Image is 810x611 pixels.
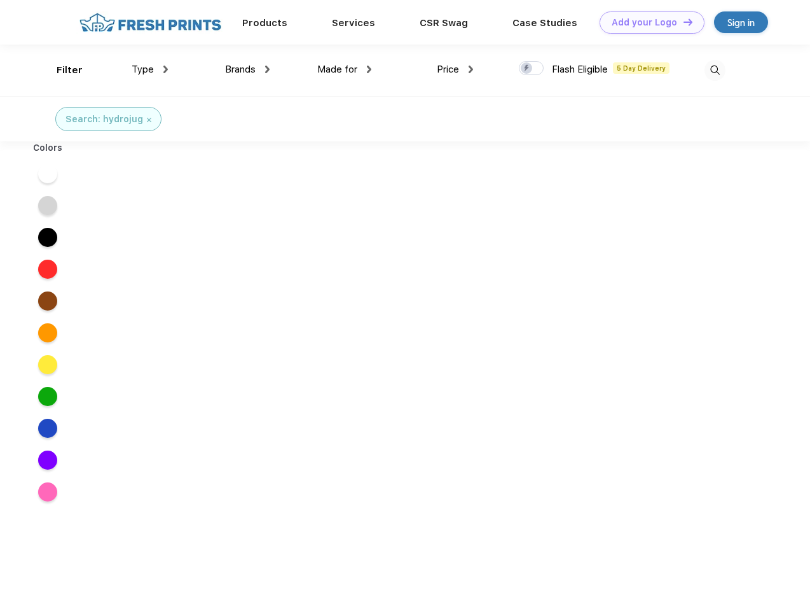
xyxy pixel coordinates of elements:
[552,64,608,75] span: Flash Eligible
[225,64,256,75] span: Brands
[57,63,83,78] div: Filter
[727,15,755,30] div: Sign in
[317,64,357,75] span: Made for
[469,66,473,73] img: dropdown.png
[265,66,270,73] img: dropdown.png
[147,118,151,122] img: filter_cancel.svg
[714,11,768,33] a: Sign in
[132,64,154,75] span: Type
[612,17,677,28] div: Add your Logo
[24,141,72,155] div: Colors
[76,11,225,34] img: fo%20logo%202.webp
[704,60,725,81] img: desktop_search.svg
[683,18,692,25] img: DT
[163,66,168,73] img: dropdown.png
[437,64,459,75] span: Price
[65,113,143,126] div: Search: hydrojug
[367,66,371,73] img: dropdown.png
[242,17,287,29] a: Products
[613,62,669,74] span: 5 Day Delivery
